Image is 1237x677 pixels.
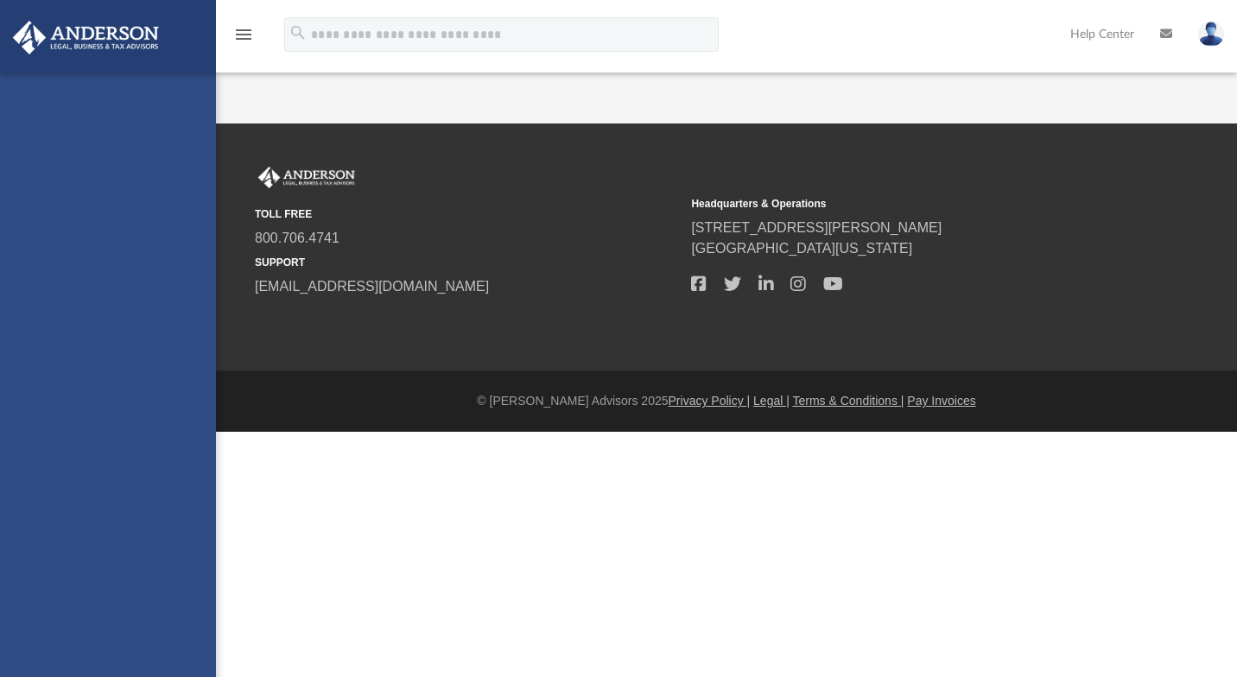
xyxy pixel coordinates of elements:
[255,279,489,294] a: [EMAIL_ADDRESS][DOMAIN_NAME]
[289,23,308,42] i: search
[255,167,358,189] img: Anderson Advisors Platinum Portal
[8,21,164,54] img: Anderson Advisors Platinum Portal
[255,206,679,222] small: TOLL FREE
[907,394,975,408] a: Pay Invoices
[233,24,254,45] i: menu
[216,392,1237,410] div: © [PERSON_NAME] Advisors 2025
[669,394,751,408] a: Privacy Policy |
[233,33,254,45] a: menu
[1198,22,1224,47] img: User Pic
[255,255,679,270] small: SUPPORT
[691,196,1115,212] small: Headquarters & Operations
[753,394,790,408] a: Legal |
[691,220,942,235] a: [STREET_ADDRESS][PERSON_NAME]
[691,241,912,256] a: [GEOGRAPHIC_DATA][US_STATE]
[255,231,339,245] a: 800.706.4741
[793,394,904,408] a: Terms & Conditions |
